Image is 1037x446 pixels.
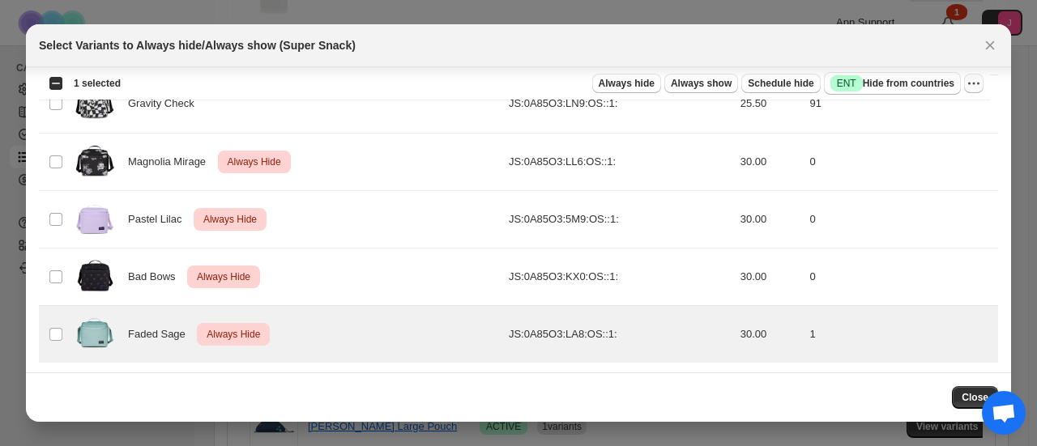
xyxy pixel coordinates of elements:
[736,190,805,248] td: 30.00
[128,269,184,285] span: Bad Bows
[504,248,736,305] td: JS:0A85O3:KX0:OS::1:
[979,34,1001,57] button: Close
[804,75,998,133] td: 91
[39,37,356,53] h2: Select Variants to Always hide/Always show (Super Snack)
[804,190,998,248] td: 0
[504,190,736,248] td: JS:0A85O3:5M9:OS::1:
[599,77,655,90] span: Always hide
[736,75,805,133] td: 25.50
[75,80,115,127] img: JS0A85O3LN9-FRONT.webp
[203,325,263,344] span: Always Hide
[194,267,254,287] span: Always Hide
[671,77,732,90] span: Always show
[128,154,215,170] span: Magnolia Mirage
[804,248,998,305] td: 0
[504,305,736,363] td: JS:0A85O3:LA8:OS::1:
[982,391,1026,435] a: Open chat
[664,74,738,93] button: Always show
[964,74,984,93] button: More actions
[736,133,805,190] td: 30.00
[504,75,736,133] td: JS:0A85O3:LN9:OS::1:
[824,72,961,95] button: SuccessENTHide from countries
[504,133,736,190] td: JS:0A85O3:LL6:OS::1:
[128,326,194,342] span: Faded Sage
[952,386,998,409] button: Close
[200,210,260,229] span: Always Hide
[128,96,203,112] span: Gravity Check
[75,138,115,185] img: JS0A85O3LL6-FRONT.webp
[748,77,813,90] span: Schedule hide
[837,77,856,90] span: ENT
[75,253,115,300] img: JS0A85O3KX0-FRONT.png
[804,133,998,190] td: 0
[736,248,805,305] td: 30.00
[592,74,661,93] button: Always hide
[736,305,805,363] td: 30.00
[804,305,998,363] td: 1
[128,211,190,227] span: Pastel Lilac
[224,152,284,172] span: Always Hide
[830,75,954,91] span: Hide from countries
[741,74,820,93] button: Schedule hide
[962,391,988,404] span: Close
[75,196,115,243] img: JS0A85O35M9-FRONT.png
[75,311,115,358] img: JS0A85O3LA8-FRONT.webp
[74,77,121,90] span: 1 selected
